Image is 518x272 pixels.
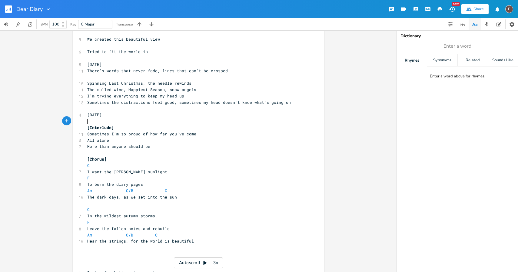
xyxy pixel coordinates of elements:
[87,163,90,168] span: C
[87,125,114,130] span: [Interlude]
[87,68,228,73] span: There's words that never fade, lines that can't be crossed
[174,257,223,268] div: Autoscroll
[126,232,133,238] span: C/B
[87,62,102,67] span: [DATE]
[87,226,170,231] span: Leave the fallen notes and rebuild
[488,54,518,66] div: Sounds Like
[87,100,291,105] span: Sometimes the distractions feel good, sometimes my head doesn't know what's going on
[81,22,95,27] span: C Major
[87,138,109,143] span: All alone
[473,6,484,12] div: Share
[87,80,191,86] span: Spinning Last Christmas, the needle rewinds
[87,87,196,92] span: The mulled wine, Happiest Season, snow angels
[87,36,160,42] span: We created this beautiful view
[87,93,184,99] span: I'm trying everything to keep my head up
[165,188,167,193] span: C
[87,219,90,225] span: F
[87,169,167,175] span: I want the [PERSON_NAME] sunlight
[87,131,196,137] span: Sometimes I'm so proud of how far you've come
[443,43,471,50] span: Enter a word
[87,49,148,54] span: Tried to fit the world in
[126,188,133,193] span: C/B
[87,238,194,244] span: Hear the strings, for the world is beautiful
[452,2,460,6] div: New
[87,182,143,187] span: To burn the diary pages
[155,232,158,238] span: C
[427,54,457,66] div: Synonyms
[210,257,221,268] div: 3x
[87,175,90,181] span: F
[400,34,514,38] div: Dictionary
[446,4,458,15] button: New
[505,5,513,13] div: edward
[458,54,488,66] div: Related
[16,6,43,12] span: Dear Diary
[87,156,107,162] span: [Chorus]
[116,22,133,26] div: Transpose
[70,22,76,26] div: Key
[430,74,485,79] div: Enter a word above for rhymes.
[87,207,90,212] span: C
[41,23,48,26] div: BPM
[87,144,150,149] span: More than anyone should be
[87,188,92,193] span: Am
[87,112,102,117] span: [DATE]
[87,232,92,238] span: Am
[461,4,489,14] button: Share
[87,213,158,219] span: In the wildest autumn storms,
[87,194,177,200] span: The dark days, as we set into the sun
[505,2,513,16] button: E
[397,54,427,66] div: Rhymes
